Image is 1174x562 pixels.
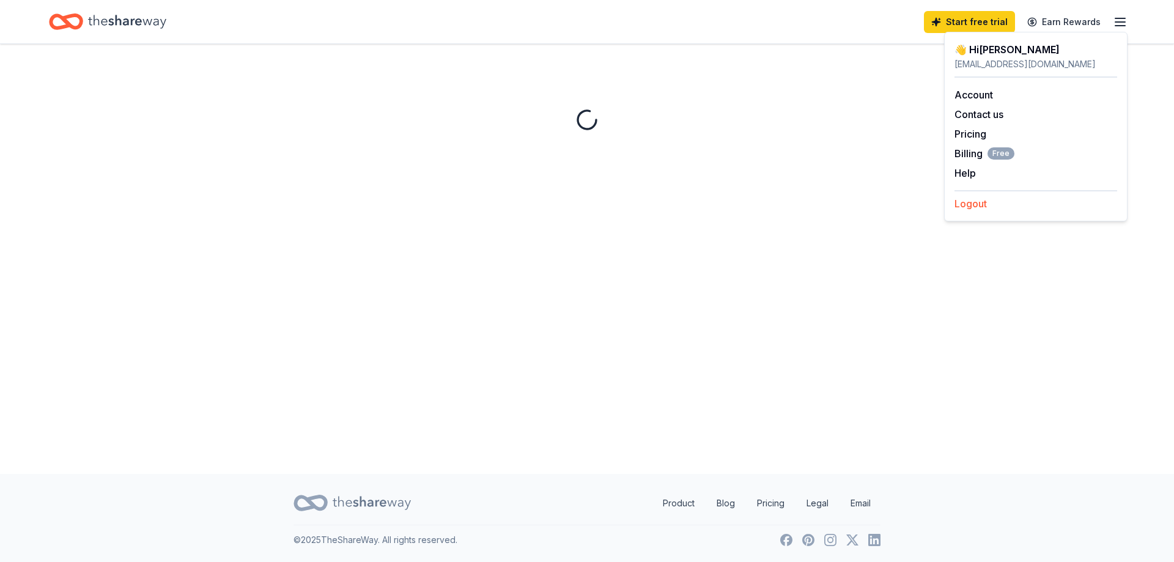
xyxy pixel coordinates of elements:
[293,533,457,547] p: © 2025 TheShareWay. All rights reserved.
[797,491,838,516] a: Legal
[954,42,1117,57] div: 👋 Hi [PERSON_NAME]
[954,89,993,101] a: Account
[954,196,987,211] button: Logout
[954,166,976,180] button: Help
[988,147,1014,160] span: Free
[707,491,745,516] a: Blog
[49,7,166,36] a: Home
[841,491,880,516] a: Email
[653,491,880,516] nav: quick links
[747,491,794,516] a: Pricing
[924,11,1015,33] a: Start free trial
[1020,11,1108,33] a: Earn Rewards
[954,128,986,140] a: Pricing
[954,57,1117,72] div: [EMAIL_ADDRESS][DOMAIN_NAME]
[954,107,1003,122] button: Contact us
[954,146,1014,161] button: BillingFree
[954,146,1014,161] span: Billing
[653,491,704,516] a: Product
